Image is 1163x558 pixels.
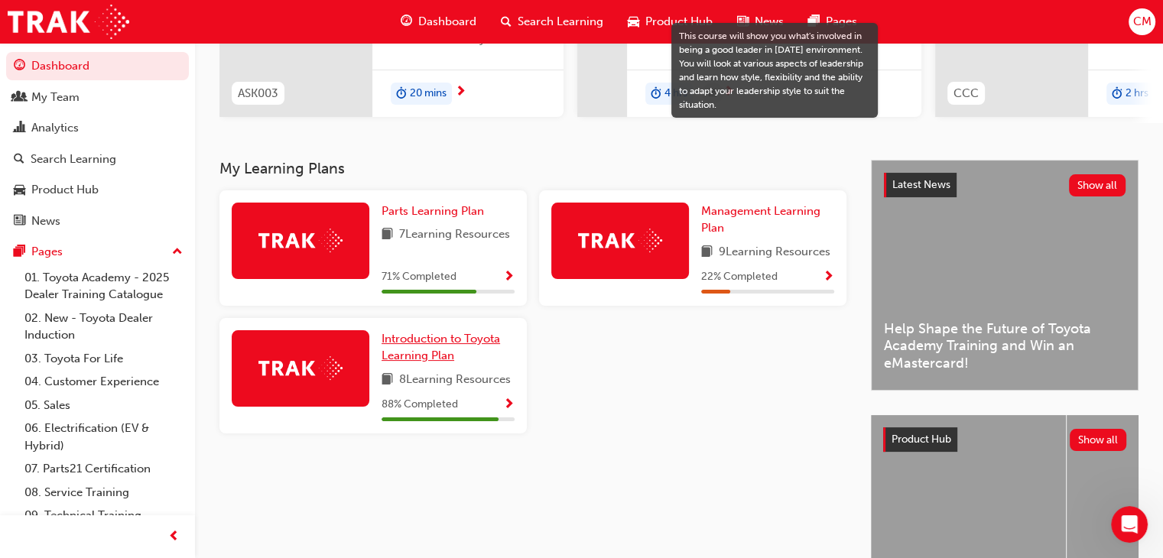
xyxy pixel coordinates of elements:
[31,243,63,261] div: Pages
[18,394,189,417] a: 05. Sales
[884,173,1126,197] a: Latest NewsShow all
[238,85,278,102] span: ASK003
[388,6,489,37] a: guage-iconDashboard
[18,307,189,347] a: 02. New - Toyota Dealer Induction
[501,12,512,31] span: search-icon
[31,181,99,199] div: Product Hub
[18,481,189,504] a: 08. Service Training
[382,332,500,363] span: Introduction to Toyota Learning Plan
[18,370,189,394] a: 04. Customer Experience
[616,6,725,37] a: car-iconProduct Hub
[31,119,79,137] div: Analytics
[1112,84,1122,104] span: duration-icon
[18,347,189,371] a: 03. Toyota For Life
[168,527,180,547] span: prev-icon
[8,5,129,39] img: Trak
[382,268,456,286] span: 71 % Completed
[396,84,407,104] span: duration-icon
[892,178,950,191] span: Latest News
[14,153,24,167] span: search-icon
[725,6,796,37] a: news-iconNews
[382,203,490,220] a: Parts Learning Plan
[455,86,466,99] span: next-icon
[701,268,778,286] span: 22 % Completed
[382,204,484,218] span: Parts Learning Plan
[258,229,343,252] img: Trak
[796,6,869,37] a: pages-iconPages
[6,176,189,204] a: Product Hub
[489,6,616,37] a: search-iconSearch Learning
[884,320,1126,372] span: Help Shape the Future of Toyota Academy Training and Win an eMastercard!
[31,151,116,168] div: Search Learning
[1126,85,1148,102] span: 2 hrs
[645,13,713,31] span: Product Hub
[578,229,662,252] img: Trak
[6,49,189,238] button: DashboardMy TeamAnalyticsSearch LearningProduct HubNews
[1069,174,1126,196] button: Show all
[701,243,713,262] span: book-icon
[14,215,25,229] span: news-icon
[826,13,857,31] span: Pages
[1132,13,1151,31] span: CM
[172,242,183,262] span: up-icon
[31,212,60,230] div: News
[399,371,511,390] span: 8 Learning Resources
[18,504,189,527] a: 09. Technical Training
[18,417,189,457] a: 06. Electrification (EV & Hybrid)
[1129,8,1155,35] button: CM
[382,330,515,365] a: Introduction to Toyota Learning Plan
[883,427,1126,452] a: Product HubShow all
[14,183,25,197] span: car-icon
[382,371,393,390] span: book-icon
[6,238,189,266] button: Pages
[679,29,870,112] div: This course will show you what's involved in being a good leader in [DATE] environment. You will ...
[6,207,189,235] a: News
[14,91,25,105] span: people-icon
[418,13,476,31] span: Dashboard
[503,395,515,414] button: Show Progress
[503,398,515,412] span: Show Progress
[755,13,784,31] span: News
[701,204,820,235] span: Management Learning Plan
[18,266,189,307] a: 01. Toyota Academy - 2025 Dealer Training Catalogue
[14,60,25,73] span: guage-icon
[18,457,189,481] a: 07. Parts21 Certification
[258,356,343,380] img: Trak
[6,114,189,142] a: Analytics
[719,243,830,262] span: 9 Learning Resources
[518,13,603,31] span: Search Learning
[1070,429,1127,451] button: Show all
[14,122,25,135] span: chart-icon
[823,271,834,284] span: Show Progress
[219,160,846,177] h3: My Learning Plans
[382,225,393,245] span: book-icon
[401,12,412,31] span: guage-icon
[628,12,639,31] span: car-icon
[664,85,687,102] span: 4 hrs
[6,52,189,80] a: Dashboard
[382,396,458,414] span: 88 % Completed
[410,85,447,102] span: 20 mins
[14,245,25,259] span: pages-icon
[399,225,510,245] span: 7 Learning Resources
[871,160,1139,391] a: Latest NewsShow allHelp Shape the Future of Toyota Academy Training and Win an eMastercard!
[823,268,834,287] button: Show Progress
[6,145,189,174] a: Search Learning
[503,271,515,284] span: Show Progress
[737,12,749,31] span: news-icon
[651,84,661,104] span: duration-icon
[808,12,820,31] span: pages-icon
[892,433,951,446] span: Product Hub
[953,85,979,102] span: CCC
[6,83,189,112] a: My Team
[701,203,834,237] a: Management Learning Plan
[1111,506,1148,543] iframe: Intercom live chat
[31,89,80,106] div: My Team
[503,268,515,287] button: Show Progress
